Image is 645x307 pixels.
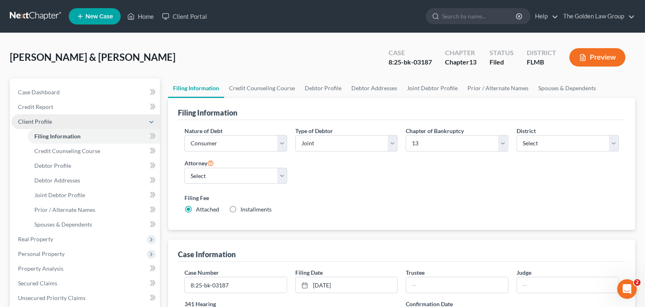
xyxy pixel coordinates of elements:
span: Attached [196,206,219,213]
a: Property Analysis [11,261,160,276]
label: District [517,127,536,135]
a: Client Portal [158,9,211,24]
div: Filing Information [178,108,237,118]
div: Status [490,48,514,58]
a: Prior / Alternate Names [463,78,533,98]
input: -- [406,277,508,293]
span: Joint Debtor Profile [34,191,85,198]
span: [PERSON_NAME] & [PERSON_NAME] [10,51,175,63]
label: Filing Date [295,268,323,277]
a: Filing Information [168,78,224,98]
label: Attorney [184,158,214,168]
span: Filing Information [34,133,81,140]
input: -- [517,277,618,293]
label: Judge [517,268,531,277]
span: Installments [240,206,272,213]
label: Type of Debtor [295,127,333,135]
span: Credit Report [18,103,53,110]
span: Property Analysis [18,265,63,272]
span: 2 [634,279,641,286]
span: Spouses & Dependents [34,221,92,228]
span: 13 [469,58,476,66]
div: Case [389,48,432,58]
span: Case Dashboard [18,89,60,96]
a: Help [531,9,558,24]
a: Debtor Addresses [28,173,160,188]
a: Filing Information [28,129,160,144]
div: 8:25-bk-03187 [389,58,432,67]
span: Credit Counseling Course [34,147,100,154]
label: Nature of Debt [184,127,222,135]
div: Chapter [445,48,476,58]
span: Debtor Addresses [34,177,80,184]
a: Credit Counseling Course [28,144,160,158]
a: Credit Counseling Course [224,78,300,98]
a: Debtor Addresses [346,78,402,98]
a: Home [123,9,158,24]
span: Unsecured Priority Claims [18,294,85,301]
span: Real Property [18,236,53,242]
a: Debtor Profile [300,78,346,98]
div: FLMB [527,58,556,67]
iframe: Intercom live chat [617,279,637,299]
span: Secured Claims [18,280,57,287]
span: New Case [85,13,113,20]
div: District [527,48,556,58]
a: Joint Debtor Profile [28,188,160,202]
a: Secured Claims [11,276,160,291]
label: Chapter of Bankruptcy [406,127,464,135]
div: Chapter [445,58,476,67]
a: Case Dashboard [11,85,160,100]
label: Case Number [184,268,219,277]
a: Prior / Alternate Names [28,202,160,217]
button: Preview [569,48,625,67]
label: Trustee [406,268,425,277]
a: The Golden Law Group [559,9,635,24]
a: Spouses & Dependents [28,217,160,232]
a: Credit Report [11,100,160,114]
input: Enter case number... [185,277,286,293]
a: Spouses & Dependents [533,78,601,98]
input: Search by name... [442,9,517,24]
a: Unsecured Priority Claims [11,291,160,305]
span: Prior / Alternate Names [34,206,95,213]
div: Case Information [178,249,236,259]
span: Client Profile [18,118,52,125]
a: Joint Debtor Profile [402,78,463,98]
div: Filed [490,58,514,67]
a: Debtor Profile [28,158,160,173]
label: Filing Fee [184,194,619,202]
a: [DATE] [296,277,397,293]
span: Debtor Profile [34,162,71,169]
span: Personal Property [18,250,65,257]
